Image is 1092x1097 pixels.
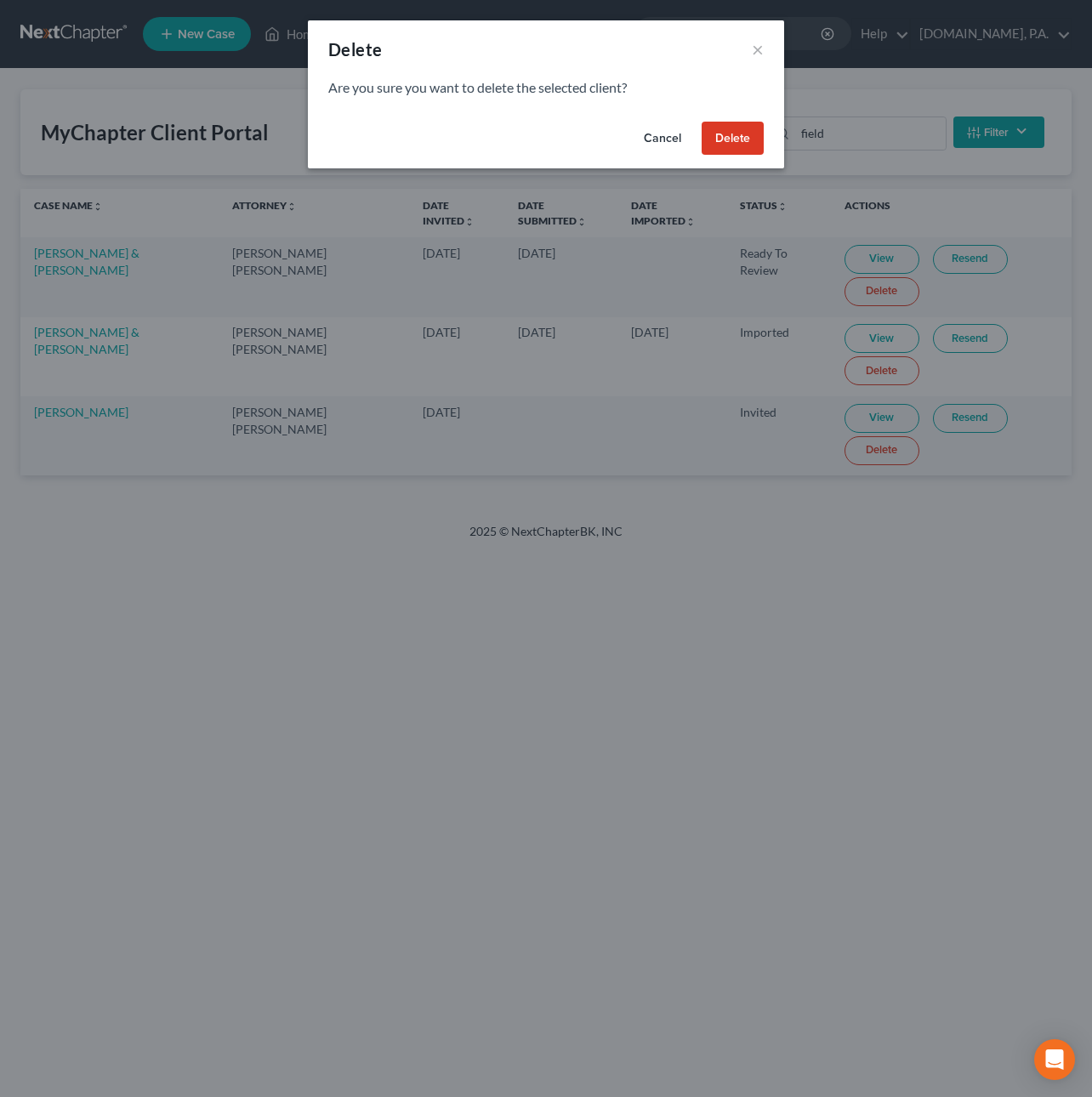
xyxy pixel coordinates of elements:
[630,122,695,156] button: Cancel
[328,78,764,98] p: Are you sure you want to delete the selected client?
[328,37,382,61] div: Delete
[702,122,764,156] button: Delete
[1034,1039,1075,1080] div: Open Intercom Messenger
[752,39,764,60] button: ×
